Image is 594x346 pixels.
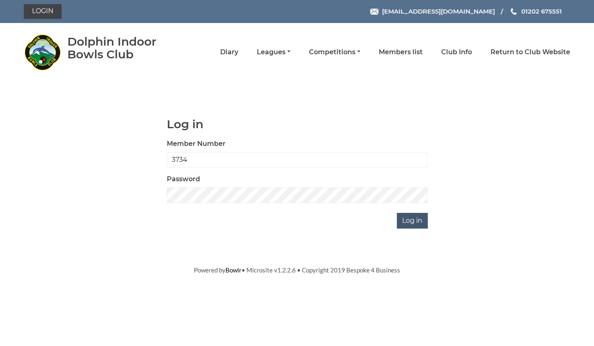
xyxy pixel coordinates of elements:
[521,7,562,15] span: 01202 675551
[511,8,516,15] img: Phone us
[257,48,290,57] a: Leagues
[509,7,562,16] a: Phone us 01202 675551
[309,48,360,57] a: Competitions
[490,48,570,57] a: Return to Club Website
[24,4,62,19] a: Login
[379,48,423,57] a: Members list
[397,213,428,228] input: Log in
[226,266,242,274] a: Bowlr
[370,9,378,15] img: Email
[382,7,495,15] span: [EMAIL_ADDRESS][DOMAIN_NAME]
[67,35,180,61] div: Dolphin Indoor Bowls Club
[167,139,226,149] label: Member Number
[167,118,428,131] h1: Log in
[24,34,61,71] img: Dolphin Indoor Bowls Club
[220,48,238,57] a: Diary
[441,48,472,57] a: Club Info
[370,7,495,16] a: Email [EMAIL_ADDRESS][DOMAIN_NAME]
[194,266,400,274] span: Powered by • Microsite v1.2.2.6 • Copyright 2019 Bespoke 4 Business
[167,174,200,184] label: Password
